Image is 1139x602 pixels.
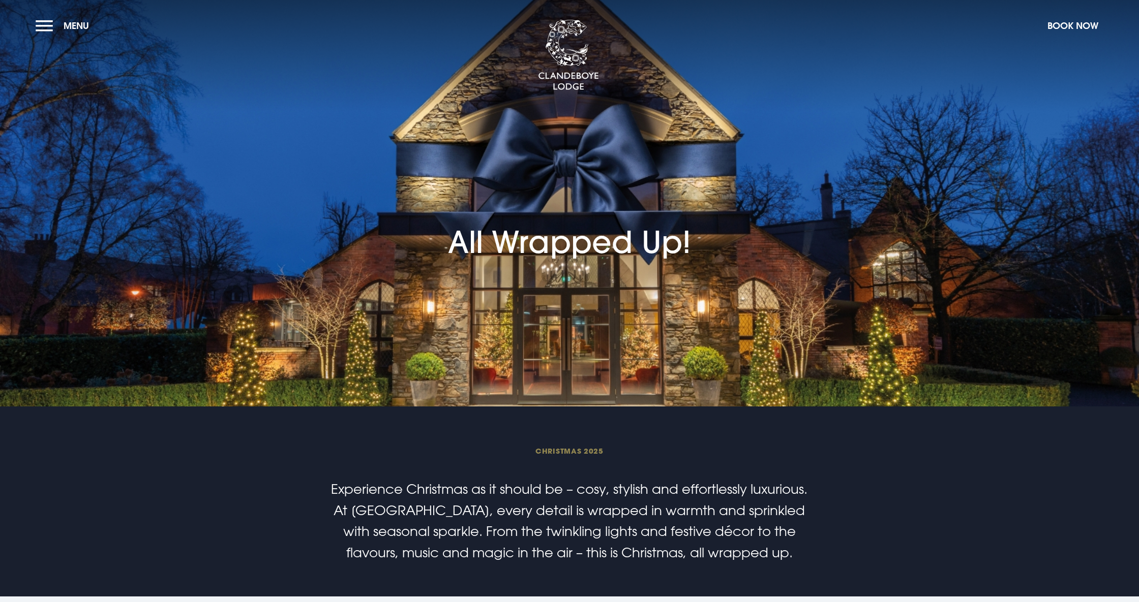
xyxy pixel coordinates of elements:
[538,20,599,91] img: Clandeboye Lodge
[64,20,89,31] span: Menu
[448,151,691,260] h1: All Wrapped Up!
[1042,15,1103,37] button: Book Now
[327,479,812,563] p: Experience Christmas as it should be – cosy, stylish and effortlessly luxurious. At [GEOGRAPHIC_D...
[36,15,94,37] button: Menu
[327,446,812,456] span: Christmas 2025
